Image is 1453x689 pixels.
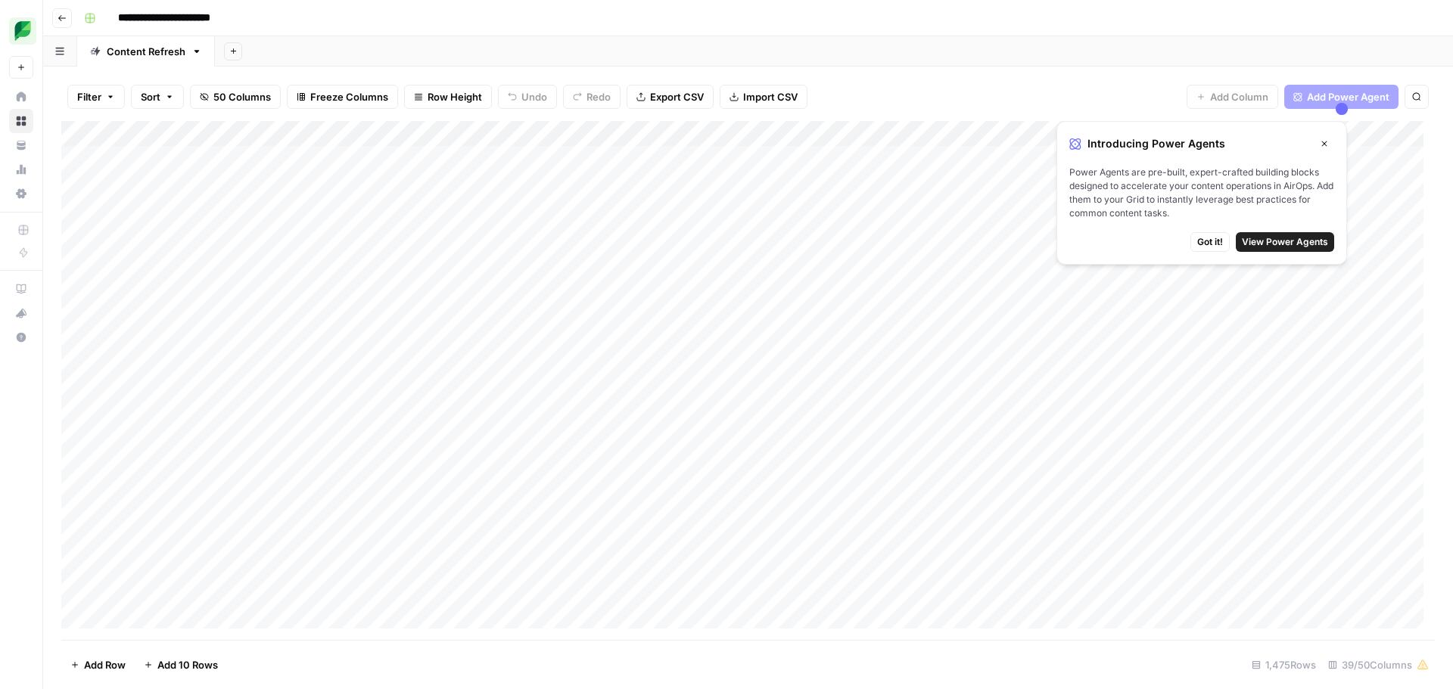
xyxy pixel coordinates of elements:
[67,85,125,109] button: Filter
[1242,235,1328,249] span: View Power Agents
[1236,232,1334,252] button: View Power Agents
[1190,232,1230,252] button: Got it!
[428,89,482,104] span: Row Height
[77,89,101,104] span: Filter
[9,301,33,325] button: What's new?
[9,277,33,301] a: AirOps Academy
[1284,85,1399,109] button: Add Power Agent
[141,89,160,104] span: Sort
[9,133,33,157] a: Your Data
[9,85,33,109] a: Home
[404,85,492,109] button: Row Height
[1197,235,1223,249] span: Got it!
[627,85,714,109] button: Export CSV
[9,182,33,206] a: Settings
[1069,166,1334,220] span: Power Agents are pre-built, expert-crafted building blocks designed to accelerate your content op...
[563,85,621,109] button: Redo
[650,89,704,104] span: Export CSV
[9,157,33,182] a: Usage
[9,17,36,45] img: SproutSocial Logo
[1210,89,1268,104] span: Add Column
[131,85,184,109] button: Sort
[107,44,185,59] div: Content Refresh
[1246,653,1322,677] div: 1,475 Rows
[521,89,547,104] span: Undo
[9,12,33,50] button: Workspace: SproutSocial
[84,657,126,672] span: Add Row
[190,85,281,109] button: 50 Columns
[586,89,611,104] span: Redo
[213,89,271,104] span: 50 Columns
[135,653,227,677] button: Add 10 Rows
[1307,89,1389,104] span: Add Power Agent
[1187,85,1278,109] button: Add Column
[157,657,218,672] span: Add 10 Rows
[1322,653,1435,677] div: 39/50 Columns
[9,109,33,133] a: Browse
[743,89,798,104] span: Import CSV
[498,85,557,109] button: Undo
[310,89,388,104] span: Freeze Columns
[61,653,135,677] button: Add Row
[77,36,215,67] a: Content Refresh
[9,325,33,349] button: Help + Support
[10,302,33,324] div: What's new?
[287,85,398,109] button: Freeze Columns
[720,85,807,109] button: Import CSV
[1069,134,1334,154] div: Introducing Power Agents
